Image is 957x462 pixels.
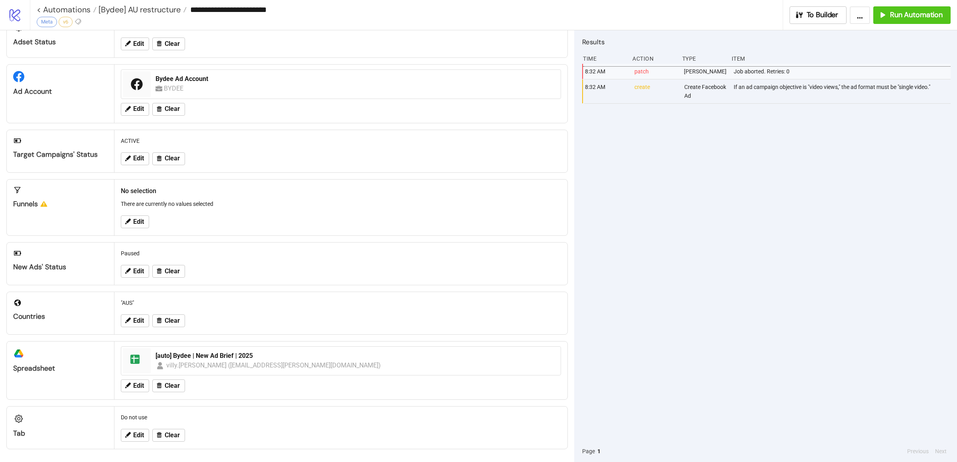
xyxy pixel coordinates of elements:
span: Edit [133,155,144,162]
button: Clear [152,152,185,165]
button: Edit [121,429,149,442]
span: Clear [165,40,180,47]
div: Meta [37,17,57,27]
div: Countries [13,312,108,321]
div: Spreadsheet [13,364,108,373]
button: Clear [152,103,185,116]
div: Create Facebook Ad [683,79,727,103]
div: Ad Account [13,87,108,96]
button: Edit [121,379,149,392]
button: Edit [121,38,149,50]
button: Next [933,447,949,456]
div: v6 [59,17,73,27]
span: Edit [133,382,144,389]
a: [Bydee] AU restructure [96,6,187,14]
span: Edit [133,105,144,113]
div: create [634,79,677,103]
h2: Results [582,37,951,47]
div: 8:32 AM [584,64,628,79]
button: Clear [152,429,185,442]
span: Clear [165,317,180,324]
div: Item [731,51,951,66]
button: Clear [152,314,185,327]
div: "AUS" [118,295,564,310]
span: Edit [133,432,144,439]
div: Bydee Ad Account [156,75,556,83]
span: Clear [165,155,180,162]
button: ... [850,6,870,24]
div: [PERSON_NAME] [683,64,727,79]
div: 8:32 AM [584,79,628,103]
button: Edit [121,152,149,165]
span: Run Automation [890,10,943,20]
a: < Automations [37,6,96,14]
button: 1 [595,447,603,456]
button: Edit [121,103,149,116]
div: Time [582,51,626,66]
div: Job aborted. Retries: 0 [733,64,953,79]
div: [auto] Bydee | New Ad Brief | 2025 [156,351,556,360]
button: Clear [152,265,185,278]
div: Funnels [13,199,108,209]
span: Clear [165,105,180,113]
span: Page [582,447,595,456]
div: patch [634,64,677,79]
button: Previous [905,447,931,456]
div: Adset Status [13,38,108,47]
button: Run Automation [873,6,951,24]
span: To Builder [807,10,839,20]
div: BYDEE [164,83,186,93]
div: Target Campaigns' Status [13,150,108,159]
div: If an ad campaign objective is "video views," the ad format must be "single video." [733,79,953,103]
div: Paused [118,246,564,261]
div: villy.[PERSON_NAME] ([EMAIL_ADDRESS][PERSON_NAME][DOMAIN_NAME]) [166,360,381,370]
button: To Builder [790,6,847,24]
span: Clear [165,268,180,275]
span: [Bydee] AU restructure [96,4,181,15]
span: Edit [133,268,144,275]
h2: No selection [121,186,561,196]
div: Do not use [118,410,564,425]
span: Clear [165,432,180,439]
div: New Ads' Status [13,263,108,272]
button: Clear [152,379,185,392]
div: Type [681,51,725,66]
div: Action [632,51,675,66]
div: Tab [13,429,108,438]
span: Edit [133,218,144,225]
button: Edit [121,265,149,278]
span: Edit [133,40,144,47]
span: Edit [133,317,144,324]
div: ACTIVE [118,133,564,148]
p: There are currently no values selected [121,199,561,208]
button: Edit [121,215,149,228]
button: Edit [121,314,149,327]
span: Clear [165,382,180,389]
button: Clear [152,38,185,50]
